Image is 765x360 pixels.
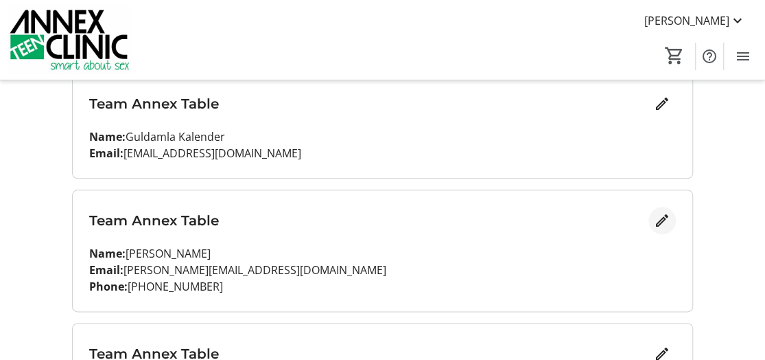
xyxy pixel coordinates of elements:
[729,43,757,70] button: Menu
[89,145,676,161] p: [EMAIL_ADDRESS][DOMAIN_NAME]
[644,12,729,29] span: [PERSON_NAME]
[89,278,676,295] p: [PHONE_NUMBER]
[89,93,648,114] h3: Team Annex Table
[89,246,126,261] strong: Name:
[89,279,128,294] strong: Phone:
[662,43,687,68] button: Cart
[8,5,130,74] img: Annex Teen Clinic's Logo
[633,10,757,32] button: [PERSON_NAME]
[89,210,648,231] h3: Team Annex Table
[648,207,676,234] button: Edit
[89,146,123,161] strong: Email:
[89,245,676,262] p: [PERSON_NAME]
[89,128,676,145] p: Guldamla Kalender
[696,43,723,70] button: Help
[89,262,676,278] p: [PERSON_NAME][EMAIL_ADDRESS][DOMAIN_NAME]
[648,90,676,117] button: Edit
[89,262,123,278] strong: Email:
[89,129,126,144] strong: Name:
